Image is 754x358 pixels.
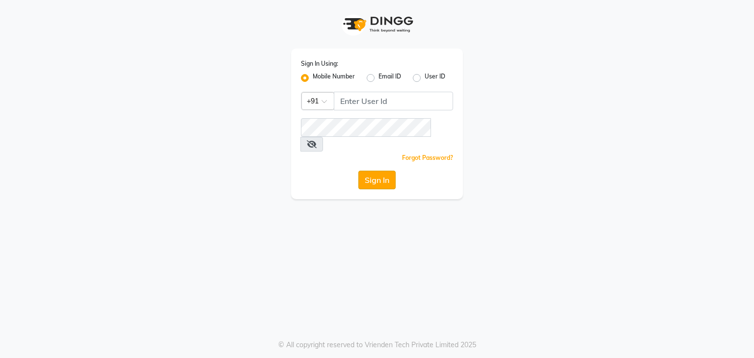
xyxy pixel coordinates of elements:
label: Mobile Number [313,72,355,84]
button: Sign In [358,171,396,189]
label: User ID [425,72,445,84]
input: Username [301,118,431,137]
img: logo1.svg [338,10,416,39]
label: Email ID [378,72,401,84]
a: Forgot Password? [402,154,453,161]
input: Username [334,92,453,110]
label: Sign In Using: [301,59,338,68]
